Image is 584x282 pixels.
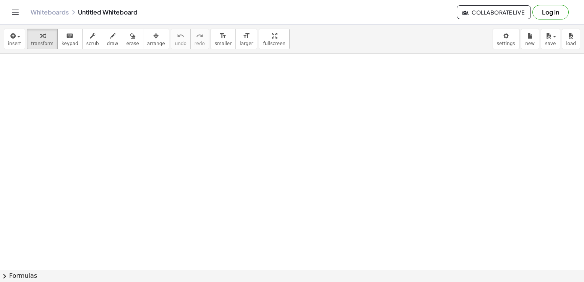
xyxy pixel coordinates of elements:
button: fullscreen [259,29,289,49]
button: redoredo [190,29,209,49]
i: redo [196,31,203,41]
span: erase [126,41,139,46]
button: keyboardkeypad [57,29,83,49]
span: save [545,41,556,46]
button: transform [27,29,58,49]
span: transform [31,41,54,46]
button: new [521,29,539,49]
span: redo [195,41,205,46]
button: undoundo [171,29,191,49]
span: fullscreen [263,41,285,46]
button: Collaborate Live [457,5,531,19]
button: draw [103,29,123,49]
button: format_sizelarger [235,29,257,49]
span: undo [175,41,187,46]
i: format_size [219,31,227,41]
span: scrub [86,41,99,46]
button: Log in [532,5,569,19]
span: larger [240,41,253,46]
i: undo [177,31,184,41]
span: load [566,41,576,46]
span: insert [8,41,21,46]
button: settings [493,29,519,49]
span: arrange [147,41,165,46]
span: new [525,41,535,46]
button: erase [122,29,143,49]
i: keyboard [66,31,73,41]
button: load [562,29,580,49]
button: save [541,29,560,49]
span: settings [497,41,515,46]
i: format_size [243,31,250,41]
a: Whiteboards [31,8,69,16]
button: scrub [82,29,103,49]
span: draw [107,41,118,46]
button: arrange [143,29,169,49]
span: keypad [62,41,78,46]
span: Collaborate Live [463,9,524,16]
button: Toggle navigation [9,6,21,18]
button: insert [4,29,25,49]
button: format_sizesmaller [211,29,236,49]
span: smaller [215,41,232,46]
